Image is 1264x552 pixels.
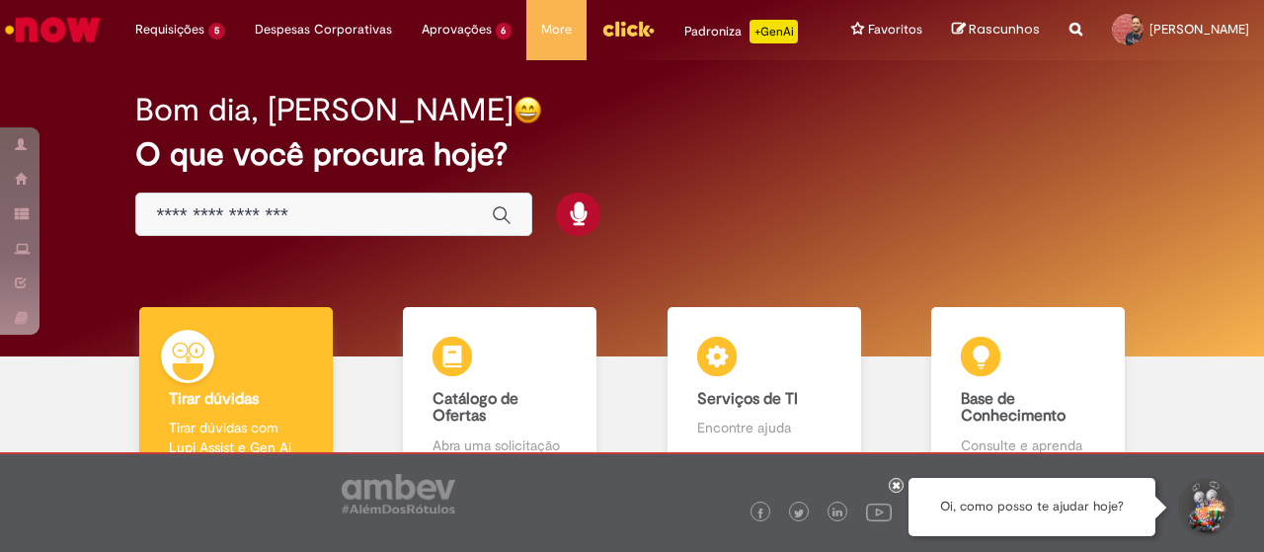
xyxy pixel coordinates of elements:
a: Serviços de TI Encontre ajuda [632,307,897,478]
img: ServiceNow [2,10,104,49]
p: Encontre ajuda [697,418,831,437]
span: [PERSON_NAME] [1149,21,1249,38]
span: 6 [496,23,513,39]
span: More [541,20,572,39]
p: +GenAi [750,20,798,43]
span: Rascunhos [969,20,1040,39]
a: Tirar dúvidas Tirar dúvidas com Lupi Assist e Gen Ai [104,307,368,478]
b: Serviços de TI [697,389,798,409]
p: Abra uma solicitação [433,435,567,455]
span: Favoritos [868,20,922,39]
a: Base de Conhecimento Consulte e aprenda [897,307,1161,478]
span: 5 [208,23,225,39]
img: click_logo_yellow_360x200.png [601,14,655,43]
b: Base de Conhecimento [961,389,1066,427]
button: Iniciar Conversa de Suporte [1175,478,1234,537]
p: Consulte e aprenda [961,435,1095,455]
a: Rascunhos [952,21,1040,39]
span: Aprovações [422,20,492,39]
p: Tirar dúvidas com Lupi Assist e Gen Ai [169,418,303,457]
span: Requisições [135,20,204,39]
img: logo_footer_linkedin.png [832,508,842,519]
div: Oi, como posso te ajudar hoje? [908,478,1155,536]
h2: O que você procura hoje? [135,137,1128,172]
img: happy-face.png [513,96,542,124]
img: logo_footer_youtube.png [866,499,892,524]
div: Padroniza [684,20,798,43]
span: Despesas Corporativas [255,20,392,39]
img: logo_footer_facebook.png [755,509,765,518]
b: Catálogo de Ofertas [433,389,518,427]
img: logo_footer_twitter.png [794,509,804,518]
img: logo_footer_ambev_rotulo_gray.png [342,474,455,513]
b: Tirar dúvidas [169,389,259,409]
a: Catálogo de Ofertas Abra uma solicitação [368,307,633,478]
h2: Bom dia, [PERSON_NAME] [135,93,513,127]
